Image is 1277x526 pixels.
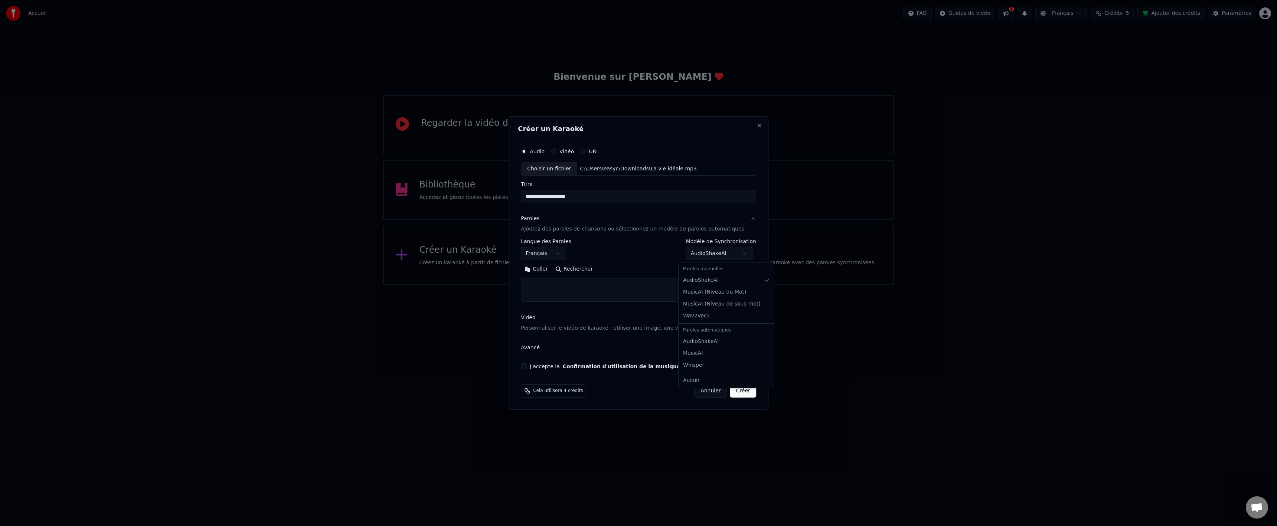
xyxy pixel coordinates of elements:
[686,239,756,244] label: Modèle de Synchronisation
[530,149,545,154] label: Audio
[730,384,756,398] button: Créer
[521,239,571,244] label: Langue des Paroles
[683,288,746,296] span: MusicAI ( Niveau du Mot )
[577,165,700,173] div: C:\Users\easyc\Downloads\La vie idéale.mp3
[521,215,539,223] div: Paroles
[589,149,599,154] label: URL
[680,325,773,336] div: Paroles automatiques
[683,312,710,320] span: Wav2Vec2
[683,338,719,345] span: AudioShakeAI
[694,384,727,398] button: Annuler
[683,277,719,284] span: AudioShakeAI
[683,362,704,369] span: Whisper
[521,162,577,176] div: Choisir un fichier
[521,264,552,275] button: Coller
[521,226,744,233] p: Ajoutez des paroles de chansons ou sélectionnez un modèle de paroles automatiques
[559,149,574,154] label: Vidéo
[683,377,699,384] span: Aucun
[683,350,703,357] span: MusicAI
[521,182,756,187] label: Titre
[533,388,583,394] span: Cela utilisera 4 crédits
[563,364,680,369] button: Confirmation d'utilisation de la musique
[521,338,756,357] button: Avancé
[552,264,597,275] button: Rechercher
[683,300,761,308] span: MusicAI ( Niveau de sous-mot )
[521,324,730,332] p: Personnaliser le vidéo de karaoké : utiliser une image, une vidéo ou une couleur
[680,264,773,274] div: Paroles manuelles
[530,364,680,369] label: J'accepte la
[518,125,759,132] h2: Créer un Karaoké
[521,314,730,332] div: Vidéo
